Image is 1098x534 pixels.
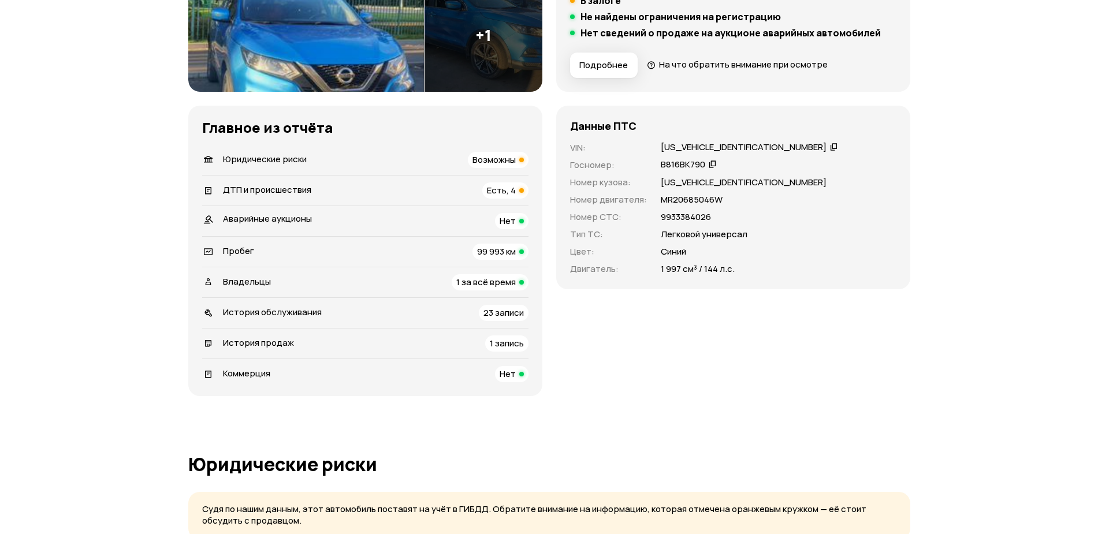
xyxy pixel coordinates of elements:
[223,367,270,379] span: Коммерция
[500,368,516,380] span: Нет
[570,53,638,78] button: Подробнее
[580,27,881,39] h5: Нет сведений о продаже на аукционе аварийных автомобилей
[223,337,294,349] span: История продаж
[661,176,827,189] p: [US_VEHICLE_IDENTIFICATION_NUMBER]
[483,307,524,319] span: 23 записи
[570,120,637,132] h4: Данные ПТС
[500,215,516,227] span: Нет
[202,120,528,136] h3: Главное из отчёта
[570,228,647,241] p: Тип ТС :
[472,154,516,166] span: Возможны
[570,159,647,171] p: Госномер :
[223,275,271,287] span: Владельцы
[490,337,524,349] span: 1 запись
[570,245,647,258] p: Цвет :
[570,263,647,275] p: Двигатель :
[661,263,735,275] p: 1 997 см³ / 144 л.с.
[661,141,827,154] div: [US_VEHICLE_IDENTIFICATION_NUMBER]
[202,503,896,527] p: Судя по нашим данным, этот автомобиль поставят на учёт в ГИБДД. Обратите внимание на информацию, ...
[570,211,647,223] p: Номер СТС :
[487,184,516,196] span: Есть, 4
[570,193,647,206] p: Номер двигателя :
[579,59,628,71] span: Подробнее
[456,276,516,288] span: 1 за всё время
[188,454,910,475] h1: Юридические риски
[661,159,705,171] div: В816ВК790
[223,184,311,196] span: ДТП и происшествия
[223,153,307,165] span: Юридические риски
[661,211,711,223] p: 9933384026
[570,141,647,154] p: VIN :
[580,11,781,23] h5: Не найдены ограничения на регистрацию
[477,245,516,257] span: 99 993 км
[647,58,828,70] a: На что обратить внимание при осмотре
[661,245,686,258] p: Синий
[661,193,723,206] p: МR20685046W
[661,228,747,241] p: Легковой универсал
[223,306,322,318] span: История обслуживания
[223,245,254,257] span: Пробег
[570,176,647,189] p: Номер кузова :
[659,58,828,70] span: На что обратить внимание при осмотре
[223,212,312,225] span: Аварийные аукционы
